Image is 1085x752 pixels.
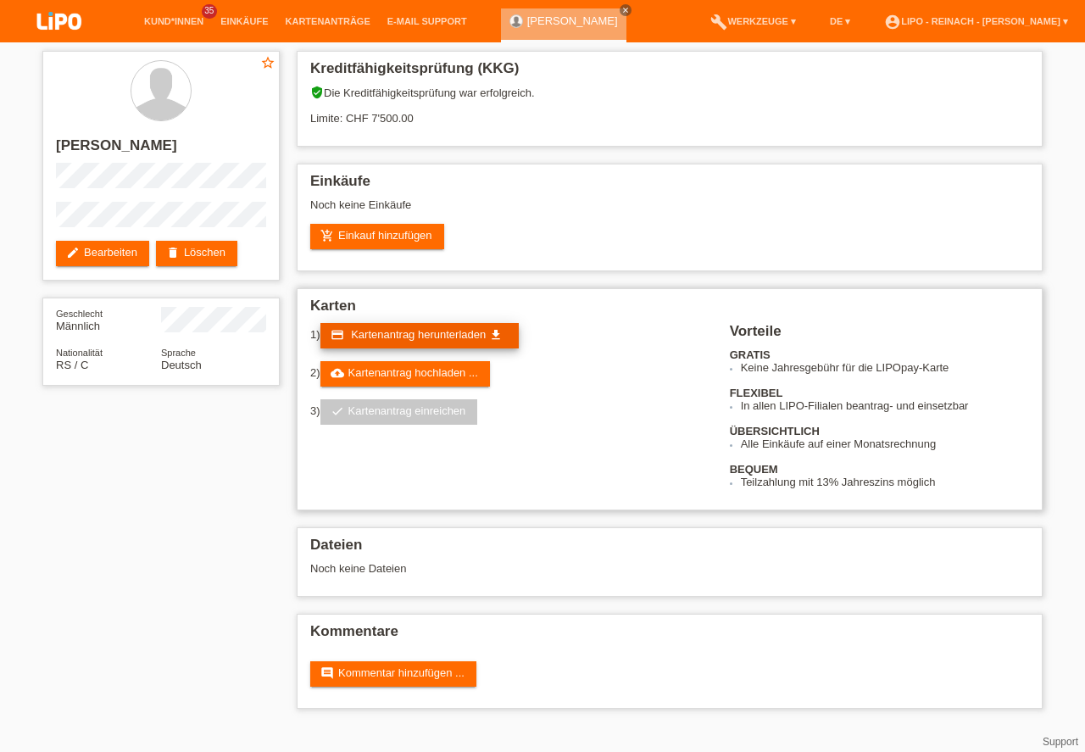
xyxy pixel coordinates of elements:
[161,359,202,371] span: Deutsch
[730,348,771,361] b: GRATIS
[310,86,324,99] i: verified_user
[379,16,476,26] a: E-Mail Support
[741,476,1029,488] li: Teilzahlung mit 13% Jahreszins möglich
[730,425,820,437] b: ÜBERSICHTLICH
[331,328,344,342] i: credit_card
[310,562,828,575] div: Noch keine Dateien
[310,298,1029,323] h2: Karten
[320,229,334,242] i: add_shopping_cart
[56,309,103,319] span: Geschlecht
[56,241,149,266] a: editBearbeiten
[310,537,1029,562] h2: Dateien
[56,348,103,358] span: Nationalität
[730,387,783,399] b: FLEXIBEL
[166,246,180,259] i: delete
[310,60,1029,86] h2: Kreditfähigkeitsprüfung (KKG)
[17,35,102,47] a: LIPO pay
[320,399,478,425] a: checkKartenantrag einreichen
[161,348,196,358] span: Sprache
[489,328,503,342] i: get_app
[730,463,778,476] b: BEQUEM
[884,14,901,31] i: account_circle
[56,359,88,371] span: Serbien / C / 23.07.2006
[702,16,804,26] a: buildWerkzeuge ▾
[310,86,1029,137] div: Die Kreditfähigkeitsprüfung war erfolgreich. Limite: CHF 7'500.00
[741,437,1029,450] li: Alle Einkäufe auf einer Monatsrechnung
[56,137,266,163] h2: [PERSON_NAME]
[56,307,161,332] div: Männlich
[331,366,344,380] i: cloud_upload
[730,323,1029,348] h2: Vorteile
[621,6,630,14] i: close
[310,198,1029,224] div: Noch keine Einkäufe
[527,14,618,27] a: [PERSON_NAME]
[741,361,1029,374] li: Keine Jahresgebühr für die LIPOpay-Karte
[320,323,519,348] a: credit_card Kartenantrag herunterladen get_app
[277,16,379,26] a: Kartenanträge
[876,16,1077,26] a: account_circleLIPO - Reinach - [PERSON_NAME] ▾
[821,16,859,26] a: DE ▾
[260,55,275,73] a: star_border
[331,404,344,418] i: check
[156,241,237,266] a: deleteLöschen
[320,666,334,680] i: comment
[351,328,486,341] span: Kartenantrag herunterladen
[741,399,1029,412] li: In allen LIPO-Filialen beantrag- und einsetzbar
[320,361,490,387] a: cloud_uploadKartenantrag hochladen ...
[310,173,1029,198] h2: Einkäufe
[1043,736,1078,748] a: Support
[310,224,444,249] a: add_shopping_cartEinkauf hinzufügen
[710,14,727,31] i: build
[310,399,709,425] div: 3)
[136,16,212,26] a: Kund*innen
[310,323,709,348] div: 1)
[310,661,476,687] a: commentKommentar hinzufügen ...
[310,361,709,387] div: 2)
[212,16,276,26] a: Einkäufe
[310,623,1029,649] h2: Kommentare
[260,55,275,70] i: star_border
[66,246,80,259] i: edit
[202,4,217,19] span: 35
[620,4,632,16] a: close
